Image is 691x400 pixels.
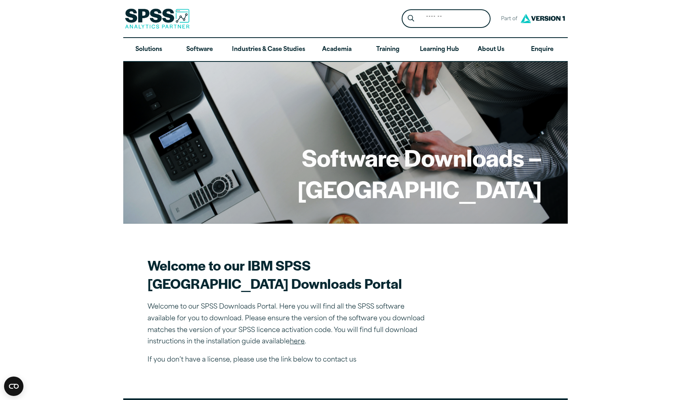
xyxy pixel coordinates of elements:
img: Version1 Logo [518,11,567,26]
img: SPSS Analytics Partner [125,8,190,29]
a: Software [174,38,225,61]
h1: Software Downloads – [GEOGRAPHIC_DATA] [149,142,542,204]
a: About Us [466,38,516,61]
button: Open CMP widget [4,377,23,396]
a: Learning Hub [413,38,466,61]
span: Part of [497,13,518,25]
a: Enquire [517,38,568,61]
a: Academia [312,38,362,61]
button: Search magnifying glass icon [404,11,419,26]
nav: Desktop version of site main menu [123,38,568,61]
a: Solutions [123,38,174,61]
p: Welcome to our SPSS Downloads Portal. Here you will find all the SPSS software available for you ... [147,301,430,348]
a: Industries & Case Studies [225,38,312,61]
svg: Search magnifying glass icon [408,15,414,22]
a: Training [362,38,413,61]
a: here [290,339,305,345]
form: Site Header Search Form [402,9,491,28]
p: If you don’t have a license, please use the link below to contact us [147,354,430,366]
h2: Welcome to our IBM SPSS [GEOGRAPHIC_DATA] Downloads Portal [147,256,430,292]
